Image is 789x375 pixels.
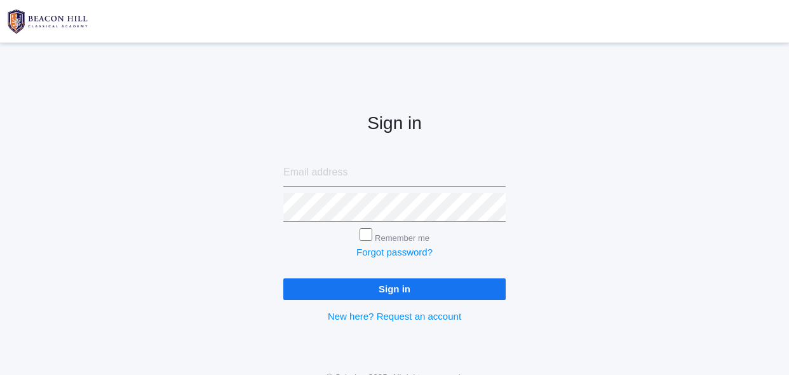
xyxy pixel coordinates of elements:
[375,233,429,243] label: Remember me
[283,114,506,133] h2: Sign in
[283,278,506,299] input: Sign in
[283,158,506,187] input: Email address
[328,311,461,322] a: New here? Request an account
[356,247,433,257] a: Forgot password?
